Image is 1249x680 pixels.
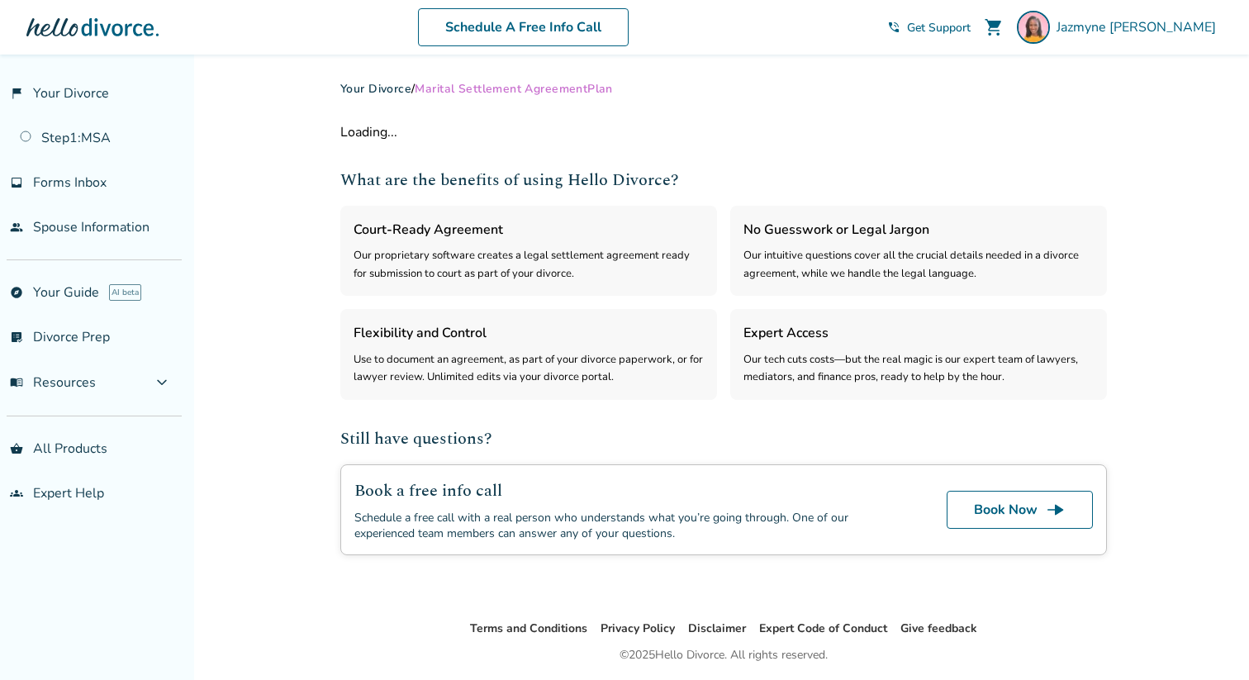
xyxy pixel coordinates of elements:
[340,81,1107,97] div: /
[743,247,1094,283] div: Our intuitive questions cover all the crucial details needed in a divorce agreement, while we han...
[415,81,612,97] span: Marital Settlement Agreement Plan
[907,20,971,36] span: Get Support
[152,373,172,392] span: expand_more
[743,322,1094,344] h3: Expert Access
[10,330,23,344] span: list_alt_check
[340,168,1107,193] h2: What are the benefits of using Hello Divorce?
[688,619,746,639] li: Disclaimer
[354,322,704,344] h3: Flexibility and Control
[620,645,828,665] div: © 2025 Hello Divorce. All rights reserved.
[887,21,900,34] span: phone_in_talk
[1017,11,1050,44] img: Jazmyne Williams
[33,174,107,192] span: Forms Inbox
[1057,18,1223,36] span: Jazmyne [PERSON_NAME]
[470,621,587,636] a: Terms and Conditions
[900,619,977,639] li: Give feedback
[10,487,23,500] span: groups
[10,286,23,299] span: explore
[10,176,23,189] span: inbox
[340,123,1107,141] div: Loading...
[743,351,1094,387] div: Our tech cuts costs—but the real magic is our expert team of lawyers, mediators, and finance pros...
[10,376,23,389] span: menu_book
[418,8,629,46] a: Schedule A Free Info Call
[354,351,704,387] div: Use to document an agreement, as part of your divorce paperwork, or for lawyer review. Unlimited ...
[354,510,907,541] div: Schedule a free call with a real person who understands what you’re going through. One of our exp...
[340,81,411,97] a: Your Divorce
[340,426,1107,451] h2: Still have questions?
[759,621,887,636] a: Expert Code of Conduct
[601,621,675,636] a: Privacy Policy
[10,87,23,100] span: flag_2
[10,373,96,392] span: Resources
[1046,500,1066,520] span: line_end_arrow
[354,478,907,503] h2: Book a free info call
[10,442,23,455] span: shopping_basket
[984,17,1004,37] span: shopping_cart
[354,219,704,240] h3: Court-Ready Agreement
[743,219,1094,240] h3: No Guesswork or Legal Jargon
[887,20,971,36] a: phone_in_talkGet Support
[109,284,141,301] span: AI beta
[354,247,704,283] div: Our proprietary software creates a legal settlement agreement ready for submission to court as pa...
[947,491,1093,529] a: Book Nowline_end_arrow
[10,221,23,234] span: people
